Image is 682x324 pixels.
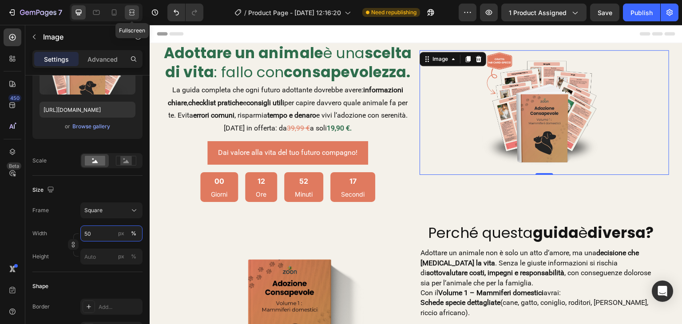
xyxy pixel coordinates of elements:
[271,273,351,282] strong: Schede specie dettagliate
[84,206,103,214] span: Square
[598,9,612,16] span: Save
[438,198,504,218] strong: diversa?
[61,165,78,174] p: Giorni
[277,244,415,252] strong: sottovalutare costi, impegni e responsabilità
[58,116,218,140] button: <p>Dai valore alla vita del tuo futuro compagno!</p>
[118,253,124,261] div: px
[590,4,619,21] button: Save
[32,157,47,165] div: Scale
[72,122,110,130] div: Browse gallery
[371,8,416,16] span: Need republishing
[271,223,511,263] p: Adottare un animale non è solo un atto d’amore, ma una . Senza le giuste informazioni si rischia ...
[271,224,489,242] strong: decisione che [MEDICAL_DATA] la vita
[116,228,127,239] button: %
[652,281,673,302] div: Open Intercom Messenger
[4,4,66,21] button: 7
[80,202,143,218] button: Square
[116,251,127,262] button: %
[150,25,682,324] iframe: Design area
[7,162,21,170] div: Beta
[177,99,202,107] strong: 19,90 €.
[8,95,21,102] div: 450
[80,225,143,241] input: px%
[191,165,215,174] p: Secondi
[61,151,78,162] div: 00
[106,151,117,162] div: 12
[32,282,48,290] div: Shape
[106,165,117,174] p: Ore
[43,32,119,42] p: Image
[501,4,587,21] button: 1 product assigned
[32,184,56,196] div: Size
[65,121,70,132] span: or
[80,249,143,265] input: px%
[509,8,567,17] span: 1 product assigned
[333,25,457,150] img: gempages_585538714768245595-2e7332ac-5250-41e1-87f9-e56c3a40c2a1.png
[281,30,300,38] div: Image
[191,151,215,162] div: 17
[244,8,246,17] span: /
[271,273,511,293] p: (cane, gatto, coniglio, roditori, [PERSON_NAME], riccio africano).
[99,303,140,311] div: Add...
[44,55,69,64] p: Settings
[40,102,135,118] input: https://example.com/image.jpg
[128,251,139,262] button: px
[131,253,136,261] div: %
[167,4,203,21] div: Undo/Redo
[145,165,163,174] p: Minuti
[383,198,429,218] strong: guida
[270,198,512,219] h2: Perché questa è
[630,8,653,17] div: Publish
[32,229,47,237] label: Width
[32,206,49,214] label: Frame
[131,229,136,237] div: %
[32,253,49,261] label: Height
[87,55,118,64] p: Advanced
[248,8,341,17] span: Product Page - [DATE] 12:16:20
[72,122,111,131] button: Browse gallery
[32,303,50,311] div: Border
[128,228,139,239] button: px
[145,151,163,162] div: 52
[118,229,124,237] div: px
[623,4,660,21] button: Publish
[271,263,511,273] p: Con il avrai:
[68,122,208,134] p: Dai valore alla vita del tuo futuro compagno!
[58,7,62,18] p: 7
[289,264,394,272] strong: Volume 1 – Mammiferi domestici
